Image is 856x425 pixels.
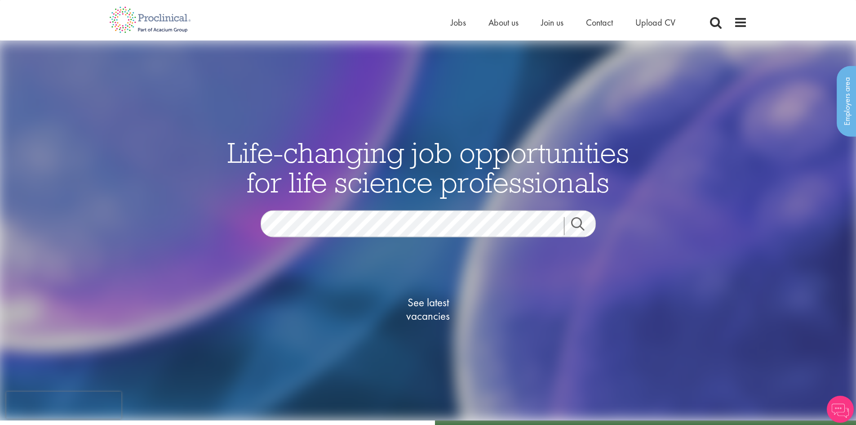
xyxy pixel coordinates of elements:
img: Chatbot [827,396,854,423]
a: Join us [541,17,563,28]
a: About us [488,17,519,28]
a: See latestvacancies [383,259,473,358]
span: See latest vacancies [383,295,473,322]
a: Upload CV [635,17,675,28]
a: Jobs [451,17,466,28]
a: Contact [586,17,613,28]
a: Job search submit button [564,217,603,235]
iframe: reCAPTCHA [6,392,121,419]
span: Life-changing job opportunities for life science professionals [227,134,629,200]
